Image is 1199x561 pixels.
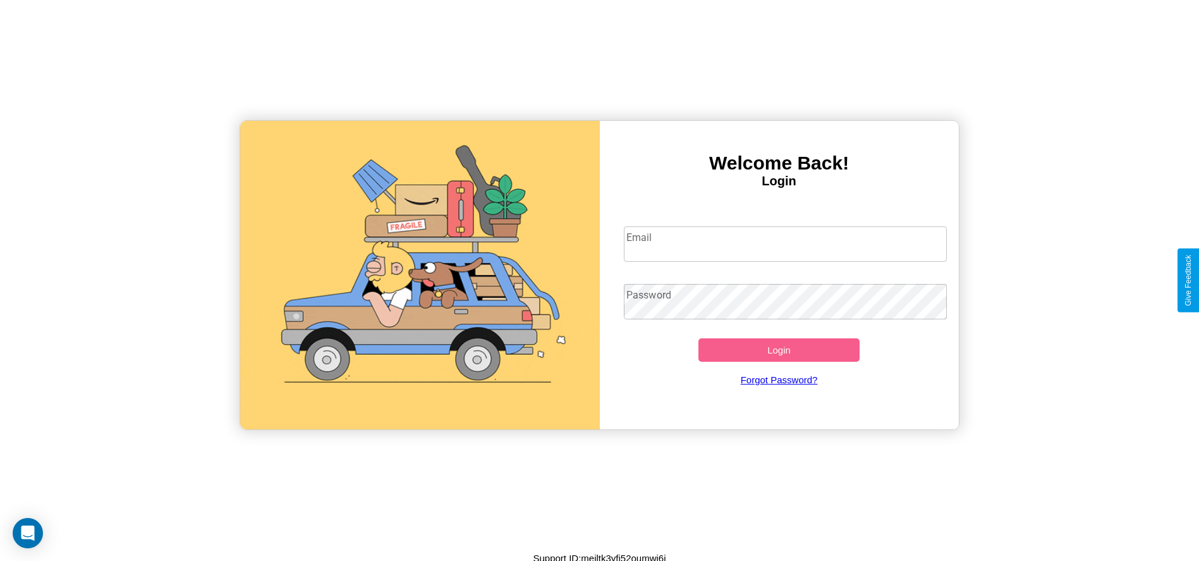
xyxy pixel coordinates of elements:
h4: Login [600,174,959,188]
a: Forgot Password? [618,362,940,398]
img: gif [240,121,599,429]
button: Login [698,338,860,362]
h3: Welcome Back! [600,152,959,174]
div: Open Intercom Messenger [13,518,43,548]
div: Give Feedback [1184,255,1193,306]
